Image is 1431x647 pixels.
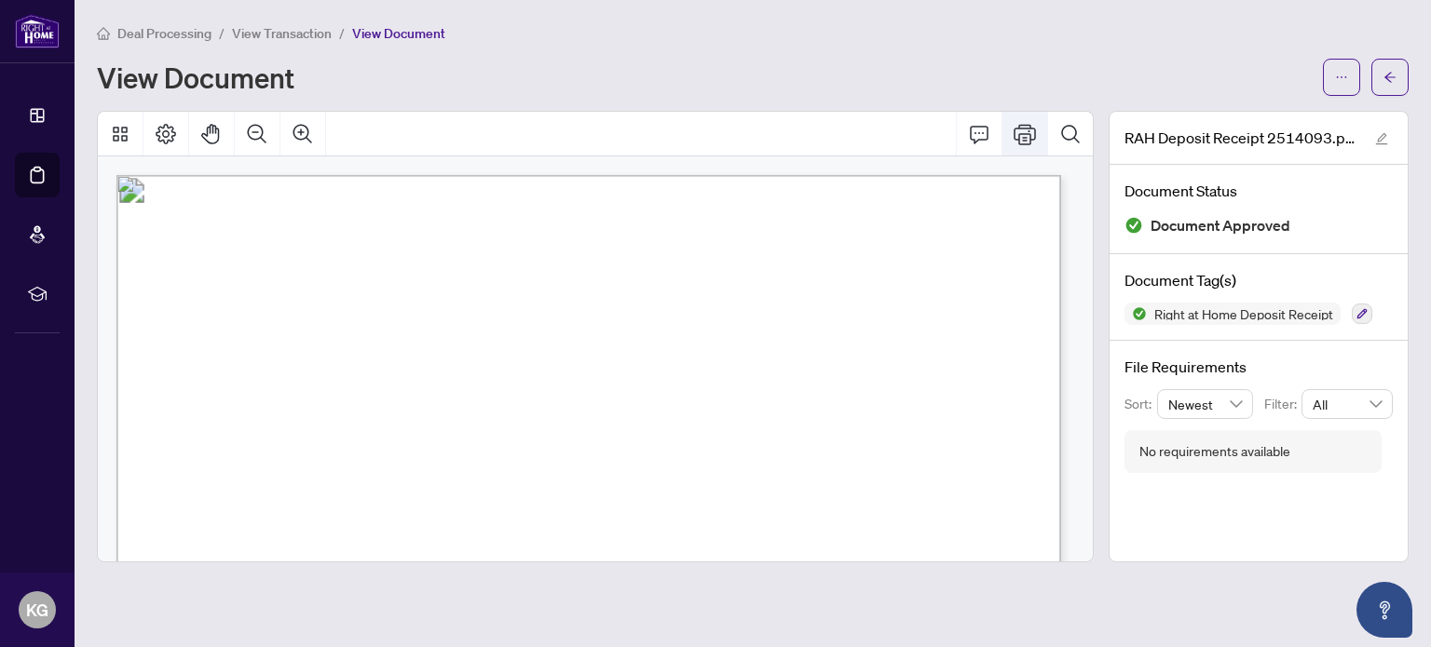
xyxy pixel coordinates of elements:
p: Filter: [1264,394,1302,414]
img: Document Status [1124,216,1143,235]
h1: View Document [97,62,294,92]
li: / [219,22,225,44]
span: edit [1375,132,1388,145]
span: Document Approved [1151,213,1290,238]
span: All [1313,390,1382,418]
span: RAH Deposit Receipt 2514093.pdf [1124,127,1357,149]
span: View Document [352,25,445,42]
h4: Document Tag(s) [1124,269,1393,291]
span: KG [26,597,48,623]
button: Open asap [1356,582,1412,638]
span: arrow-left [1383,71,1397,84]
img: Status Icon [1124,303,1147,325]
span: Right at Home Deposit Receipt [1147,307,1341,320]
span: home [97,27,110,40]
p: Sort: [1124,394,1157,414]
span: Newest [1168,390,1243,418]
img: logo [15,14,60,48]
div: No requirements available [1139,441,1290,462]
h4: File Requirements [1124,356,1393,378]
h4: Document Status [1124,180,1393,202]
span: Deal Processing [117,25,211,42]
span: View Transaction [232,25,332,42]
span: ellipsis [1335,71,1348,84]
li: / [339,22,345,44]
